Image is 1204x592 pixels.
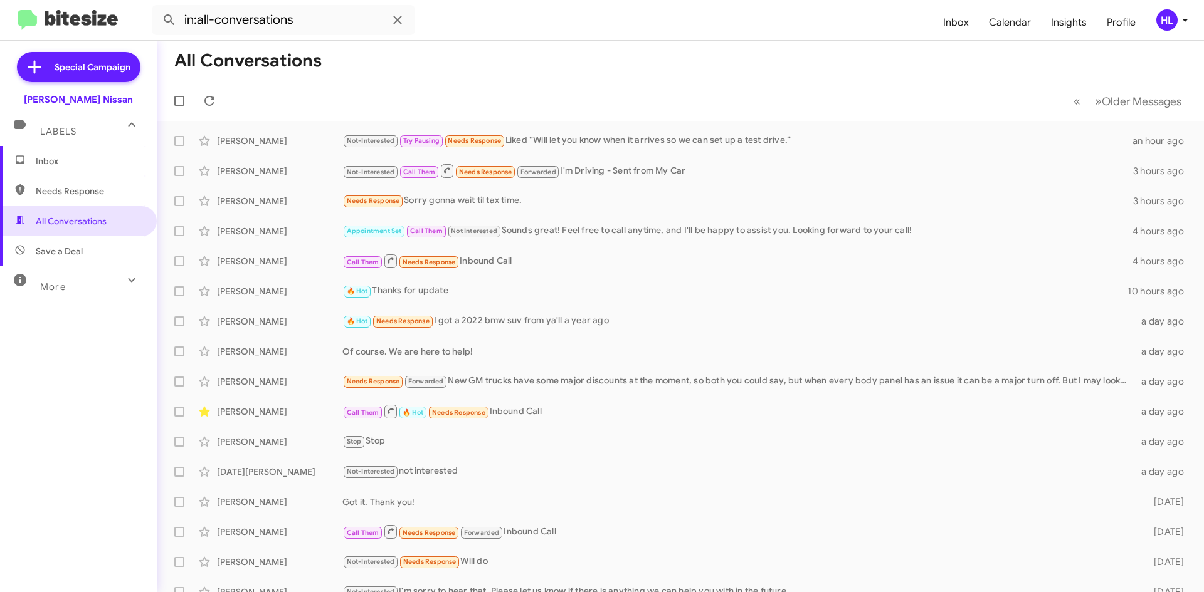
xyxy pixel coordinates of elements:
[347,377,400,385] span: Needs Response
[1087,88,1189,114] button: Next
[342,554,1134,569] div: Will do
[347,437,362,445] span: Stop
[1133,135,1194,147] div: an hour ago
[347,317,368,325] span: 🔥 Hot
[36,215,107,227] span: All Conversations
[342,496,1134,508] div: Got it. Thank you!
[1097,4,1146,41] a: Profile
[1067,88,1189,114] nav: Page navigation example
[217,435,342,448] div: [PERSON_NAME]
[24,93,133,106] div: [PERSON_NAME] Nissan
[342,524,1134,539] div: Inbound Call
[36,185,142,197] span: Needs Response
[347,408,379,417] span: Call Them
[403,168,436,176] span: Call Them
[1133,165,1194,177] div: 3 hours ago
[36,245,83,257] span: Save a Deal
[174,51,322,71] h1: All Conversations
[342,403,1134,419] div: Inbound Call
[1134,315,1194,328] div: a day ago
[217,465,342,478] div: [DATE][PERSON_NAME]
[347,137,395,145] span: Not-Interested
[40,126,77,137] span: Labels
[403,137,440,145] span: Try Pausing
[347,287,368,295] span: 🔥 Hot
[1133,195,1194,207] div: 3 hours ago
[1146,9,1190,31] button: HL
[448,137,501,145] span: Needs Response
[1074,93,1080,109] span: «
[405,376,446,388] span: Forwarded
[1134,556,1194,568] div: [DATE]
[1134,345,1194,358] div: a day ago
[217,315,342,328] div: [PERSON_NAME]
[1041,4,1097,41] a: Insights
[347,467,395,475] span: Not-Interested
[347,227,402,235] span: Appointment Set
[1066,88,1088,114] button: Previous
[217,285,342,298] div: [PERSON_NAME]
[1134,375,1194,388] div: a day ago
[36,155,142,167] span: Inbox
[1134,526,1194,538] div: [DATE]
[217,135,342,147] div: [PERSON_NAME]
[517,166,559,178] span: Forwarded
[217,526,342,538] div: [PERSON_NAME]
[1156,9,1178,31] div: HL
[979,4,1041,41] a: Calendar
[152,5,415,35] input: Search
[403,529,456,537] span: Needs Response
[933,4,979,41] a: Inbox
[347,197,400,205] span: Needs Response
[451,227,497,235] span: Not Interested
[40,281,66,293] span: More
[347,529,379,537] span: Call Them
[17,52,140,82] a: Special Campaign
[342,464,1134,479] div: not interested
[217,255,342,267] div: [PERSON_NAME]
[217,225,342,237] div: [PERSON_NAME]
[217,556,342,568] div: [PERSON_NAME]
[217,405,342,418] div: [PERSON_NAME]
[1133,225,1194,237] div: 4 hours ago
[342,224,1133,238] div: Sounds great! Feel free to call anytime, and I'll be happy to assist you. Looking forward to your...
[342,253,1133,269] div: Inbound Call
[1134,496,1194,508] div: [DATE]
[342,345,1134,358] div: Of course. We are here to help!
[347,258,379,266] span: Call Them
[459,168,512,176] span: Needs Response
[403,558,457,566] span: Needs Response
[1102,95,1181,108] span: Older Messages
[1134,435,1194,448] div: a day ago
[1095,93,1102,109] span: »
[217,345,342,358] div: [PERSON_NAME]
[410,227,443,235] span: Call Them
[342,163,1133,179] div: I'm Driving - Sent from My Car
[347,558,395,566] span: Not-Interested
[342,194,1133,208] div: Sorry gonna wait til tax time.
[1134,405,1194,418] div: a day ago
[1127,285,1194,298] div: 10 hours ago
[342,374,1134,388] div: New GM trucks have some major discounts at the moment, so both you could say, but when every body...
[347,168,395,176] span: Not-Interested
[217,195,342,207] div: [PERSON_NAME]
[1133,255,1194,267] div: 4 hours ago
[403,408,424,417] span: 🔥 Hot
[1134,465,1194,478] div: a day ago
[376,317,430,325] span: Needs Response
[342,314,1134,328] div: I got a 2022 bmw suv from ya'll a year ago
[217,165,342,177] div: [PERSON_NAME]
[342,284,1127,298] div: Thanks for update
[217,496,342,508] div: [PERSON_NAME]
[432,408,485,417] span: Needs Response
[217,375,342,388] div: [PERSON_NAME]
[342,434,1134,449] div: Stop
[461,527,502,539] span: Forwarded
[342,133,1133,148] div: Liked “Will let you know when it arrives so we can set up a test drive.”
[403,258,456,266] span: Needs Response
[55,61,130,73] span: Special Campaign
